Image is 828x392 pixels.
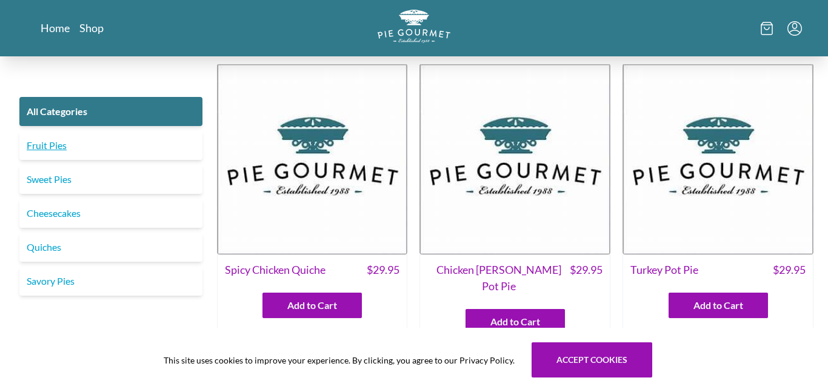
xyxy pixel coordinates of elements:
img: Chicken Curry Pot Pie [419,64,610,254]
a: Fruit Pies [19,131,202,160]
a: Home [41,21,70,35]
span: This site uses cookies to improve your experience. By clicking, you agree to our Privacy Policy. [164,354,515,367]
img: Spicy Chicken Quiche [217,64,408,254]
a: Logo [378,10,450,47]
span: $ 29.95 [570,262,603,294]
span: Turkey Pot Pie [630,262,698,278]
span: $ 29.95 [773,262,806,278]
a: Savory Pies [19,267,202,296]
button: Add to Cart [466,309,565,334]
button: Add to Cart [669,293,768,318]
span: Add to Cart [287,298,337,313]
button: Accept cookies [532,342,652,377]
span: Add to Cart [490,314,540,329]
a: Quiches [19,233,202,262]
span: $ 29.95 [367,262,399,278]
a: Sweet Pies [19,165,202,194]
a: All Categories [19,97,202,126]
a: Cheesecakes [19,199,202,228]
button: Add to Cart [262,293,362,318]
img: Turkey Pot Pie [623,64,813,254]
img: logo [378,10,450,43]
span: Chicken [PERSON_NAME] Pot Pie [427,262,570,294]
a: Shop [79,21,104,35]
button: Menu [787,21,802,36]
span: Spicy Chicken Quiche [225,262,326,278]
span: Add to Cart [693,298,743,313]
